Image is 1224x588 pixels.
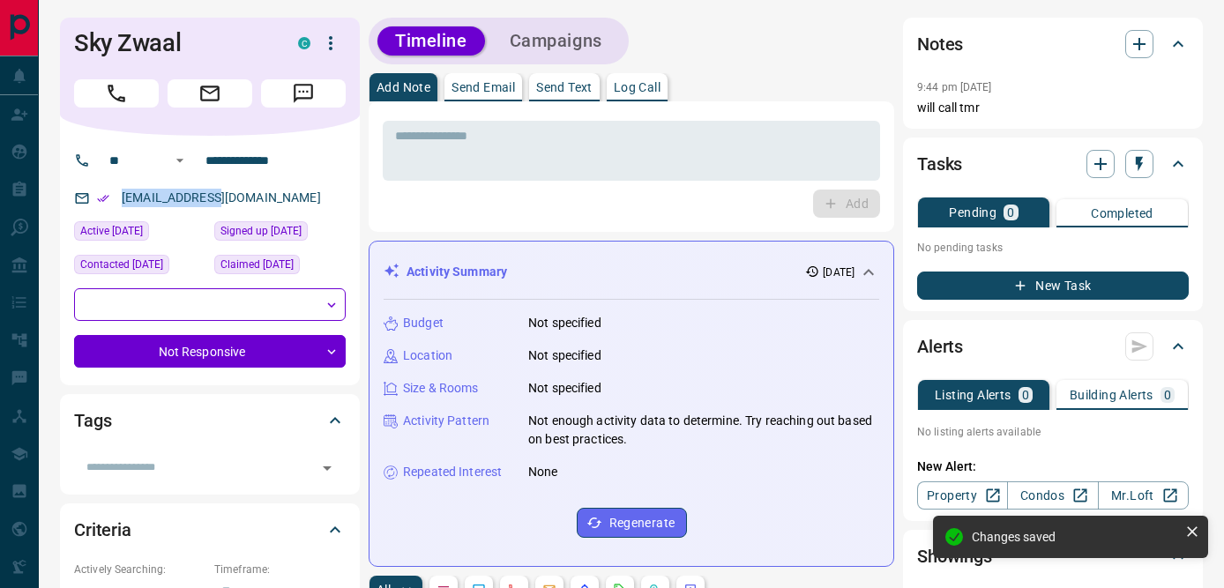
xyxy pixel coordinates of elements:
[1164,389,1171,401] p: 0
[972,530,1178,544] div: Changes saved
[74,221,205,246] div: Thu Nov 14 2024
[917,325,1189,368] div: Alerts
[452,81,515,93] p: Send Email
[917,481,1008,510] a: Property
[949,206,996,219] p: Pending
[1022,389,1029,401] p: 0
[80,256,163,273] span: Contacted [DATE]
[80,222,143,240] span: Active [DATE]
[97,192,109,205] svg: Email Verified
[1007,481,1098,510] a: Condos
[1098,481,1189,510] a: Mr.Loft
[614,81,661,93] p: Log Call
[261,79,346,108] span: Message
[917,150,962,178] h2: Tasks
[917,535,1189,577] div: Showings
[536,81,593,93] p: Send Text
[403,412,489,430] p: Activity Pattern
[917,272,1189,300] button: New Task
[403,463,502,481] p: Repeated Interest
[403,379,479,398] p: Size & Rooms
[492,26,620,56] button: Campaigns
[917,81,992,93] p: 9:44 pm [DATE]
[528,346,601,365] p: Not specified
[1091,207,1153,220] p: Completed
[917,99,1189,117] p: will call tmr
[528,463,558,481] p: None
[74,399,346,442] div: Tags
[528,379,601,398] p: Not specified
[74,562,205,577] p: Actively Searching:
[220,222,302,240] span: Signed up [DATE]
[214,255,346,279] div: Thu Nov 14 2024
[74,509,346,551] div: Criteria
[377,26,485,56] button: Timeline
[917,542,992,570] h2: Showings
[528,412,879,449] p: Not enough activity data to determine. Try reaching out based on best practices.
[74,79,159,108] span: Call
[403,314,444,332] p: Budget
[917,143,1189,185] div: Tasks
[407,263,507,281] p: Activity Summary
[1070,389,1153,401] p: Building Alerts
[403,346,452,365] p: Location
[917,30,963,58] h2: Notes
[917,332,963,361] h2: Alerts
[169,150,190,171] button: Open
[214,221,346,246] div: Thu Nov 14 2024
[298,37,310,49] div: condos.ca
[74,255,205,279] div: Thu May 08 2025
[315,456,340,480] button: Open
[917,23,1189,65] div: Notes
[214,562,346,577] p: Timeframe:
[917,424,1189,440] p: No listing alerts available
[168,79,252,108] span: Email
[823,264,855,280] p: [DATE]
[74,335,346,368] div: Not Responsive
[74,406,111,435] h2: Tags
[528,314,601,332] p: Not specified
[917,458,1189,476] p: New Alert:
[220,256,294,273] span: Claimed [DATE]
[122,190,321,205] a: [EMAIL_ADDRESS][DOMAIN_NAME]
[377,81,430,93] p: Add Note
[917,234,1189,261] p: No pending tasks
[384,256,879,288] div: Activity Summary[DATE]
[935,389,1011,401] p: Listing Alerts
[577,508,687,538] button: Regenerate
[74,29,272,57] h1: Sky Zwaal
[74,516,131,544] h2: Criteria
[1007,206,1014,219] p: 0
